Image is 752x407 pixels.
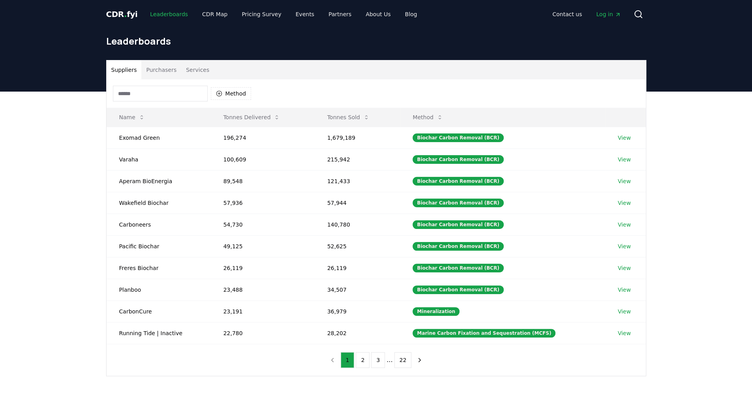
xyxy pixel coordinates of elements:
[406,109,449,125] button: Method
[341,352,354,368] button: 1
[211,170,315,192] td: 89,548
[618,329,631,337] a: View
[413,307,459,316] div: Mineralization
[211,148,315,170] td: 100,609
[107,192,211,214] td: Wakefield Biochar
[394,352,412,368] button: 22
[590,7,627,21] a: Log in
[144,7,194,21] a: Leaderboards
[359,7,397,21] a: About Us
[141,60,181,79] button: Purchasers
[618,264,631,272] a: View
[315,279,400,300] td: 34,507
[211,214,315,235] td: 54,730
[315,322,400,344] td: 28,202
[546,7,627,21] nav: Main
[211,257,315,279] td: 26,119
[107,235,211,257] td: Pacific Biochar
[144,7,423,21] nav: Main
[106,35,646,47] h1: Leaderboards
[124,9,127,19] span: .
[618,156,631,163] a: View
[315,214,400,235] td: 140,780
[315,170,400,192] td: 121,433
[399,7,424,21] a: Blog
[413,220,503,229] div: Biochar Carbon Removal (BCR)
[107,127,211,148] td: Exomad Green
[107,279,211,300] td: Planboo
[371,352,385,368] button: 3
[211,127,315,148] td: 196,274
[413,133,503,142] div: Biochar Carbon Removal (BCR)
[413,155,503,164] div: Biochar Carbon Removal (BCR)
[211,300,315,322] td: 23,191
[356,352,369,368] button: 2
[235,7,287,21] a: Pricing Survey
[618,221,631,229] a: View
[618,177,631,185] a: View
[321,109,376,125] button: Tonnes Sold
[413,285,503,294] div: Biochar Carbon Removal (BCR)
[618,308,631,315] a: View
[315,148,400,170] td: 215,942
[618,134,631,142] a: View
[107,148,211,170] td: Varaha
[211,322,315,344] td: 22,780
[618,199,631,207] a: View
[315,235,400,257] td: 52,625
[107,300,211,322] td: CarbonCure
[217,109,287,125] button: Tonnes Delivered
[413,329,555,338] div: Marine Carbon Fixation and Sequestration (MCFS)
[596,10,621,18] span: Log in
[413,264,503,272] div: Biochar Carbon Removal (BCR)
[413,199,503,207] div: Biochar Carbon Removal (BCR)
[315,257,400,279] td: 26,119
[315,192,400,214] td: 57,944
[413,242,503,251] div: Biochar Carbon Removal (BCR)
[546,7,588,21] a: Contact us
[289,7,321,21] a: Events
[386,355,392,365] li: ...
[413,352,426,368] button: next page
[107,322,211,344] td: Running Tide | Inactive
[107,214,211,235] td: Carboneers
[413,177,503,186] div: Biochar Carbon Removal (BCR)
[618,242,631,250] a: View
[106,9,138,20] a: CDR.fyi
[181,60,214,79] button: Services
[315,300,400,322] td: 36,979
[113,109,151,125] button: Name
[211,235,315,257] td: 49,125
[322,7,358,21] a: Partners
[107,170,211,192] td: Aperam BioEnergia
[211,279,315,300] td: 23,488
[107,60,142,79] button: Suppliers
[196,7,234,21] a: CDR Map
[107,257,211,279] td: Freres Biochar
[211,87,251,100] button: Method
[315,127,400,148] td: 1,679,189
[106,9,138,19] span: CDR fyi
[211,192,315,214] td: 57,936
[618,286,631,294] a: View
